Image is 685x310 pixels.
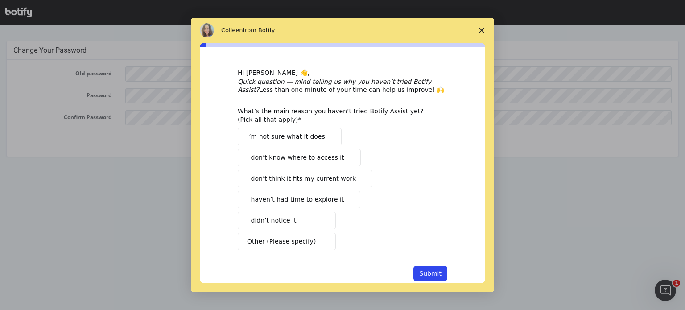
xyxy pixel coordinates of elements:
span: I don’t know where to access it [247,153,344,162]
span: Colleen [221,27,243,33]
span: I didn’t notice it [247,216,296,225]
div: What’s the main reason you haven’t tried Botify Assist yet? (Pick all that apply) [238,107,434,123]
input: Change [329,109,356,122]
h4: Change Your Password [13,23,672,32]
div: Hi [PERSON_NAME] 👋, [238,69,447,78]
div: Less than one minute of your time can help us improve! 🙌 [238,78,447,94]
button: Other (Please specify) [238,233,336,250]
span: Other (Please specify) [247,237,316,246]
label: Old password [7,43,119,54]
button: I haven’t had time to explore it [238,191,360,208]
label: Password [7,65,119,76]
span: I’m not sure what it does [247,132,325,141]
span: I don’t think it fits my current work [247,174,356,183]
img: Profile image for Colleen [200,23,214,37]
label: Confirm Password [7,87,119,98]
button: I’m not sure what it does [238,128,342,145]
span: I haven’t had time to explore it [247,195,344,204]
span: Close survey [469,18,494,43]
i: Quick question — mind telling us why you haven’t tried Botify Assist? [238,78,431,93]
button: I don’t think it fits my current work [238,170,372,187]
button: Submit [413,266,447,281]
span: from Botify [243,27,275,33]
button: I didn’t notice it [238,212,336,229]
button: I don’t know where to access it [238,149,361,166]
